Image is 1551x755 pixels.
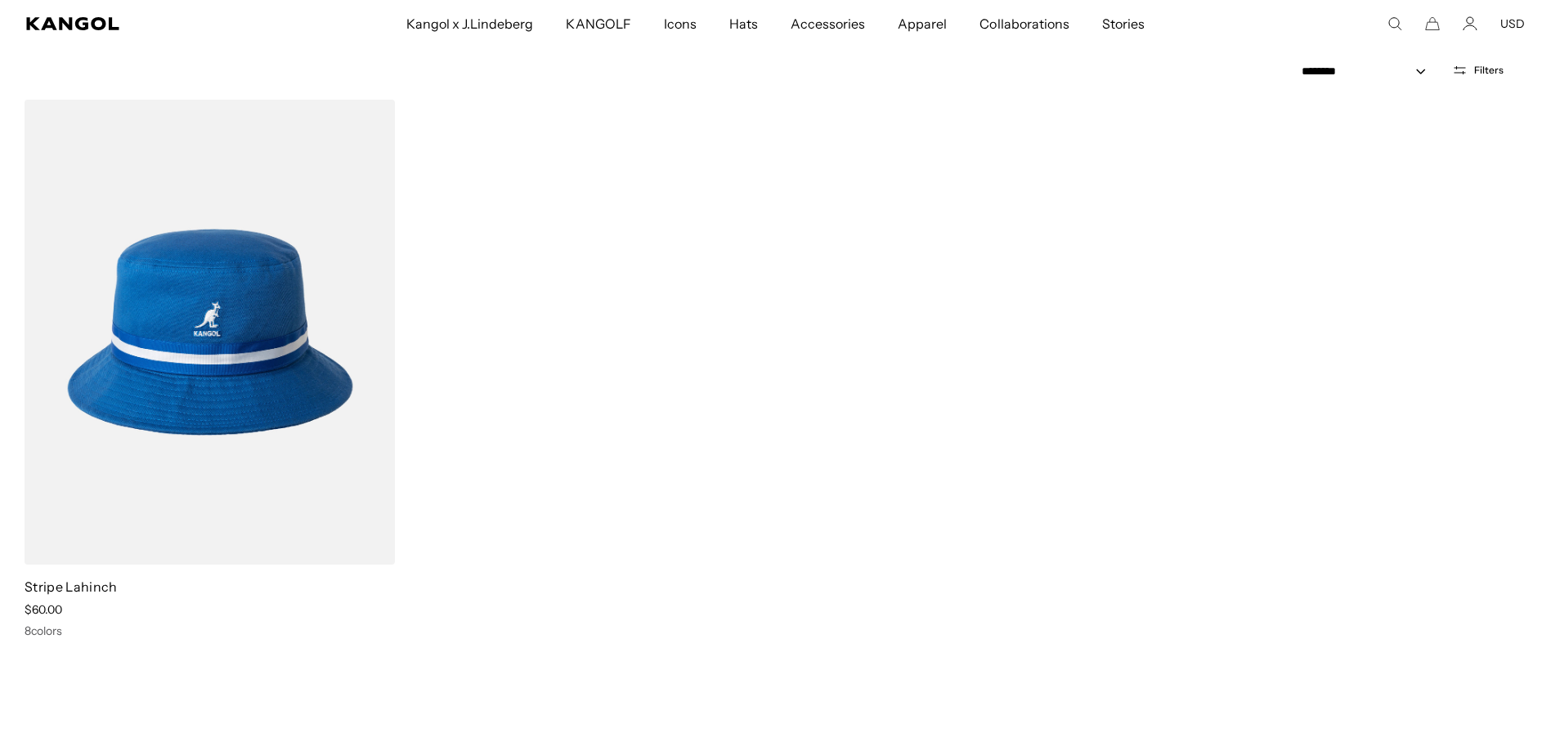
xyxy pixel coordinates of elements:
button: Cart [1425,16,1440,31]
a: Stripe Lahinch [25,579,117,595]
select: Sort by: Featured [1295,63,1442,80]
span: $60.00 [25,602,62,617]
a: Kangol [26,17,269,30]
button: USD [1500,16,1525,31]
summary: Search here [1387,16,1402,31]
img: Stripe Lahinch [25,100,395,565]
span: Filters [1474,65,1504,76]
div: 8 colors [25,623,395,638]
a: Account [1463,16,1477,31]
button: Open filters [1442,63,1513,78]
